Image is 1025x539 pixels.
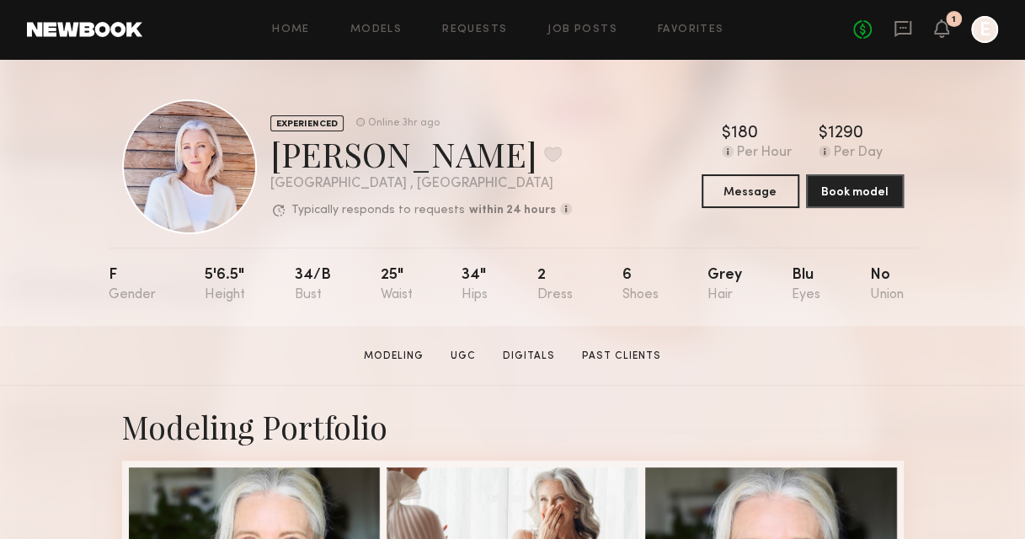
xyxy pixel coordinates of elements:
[357,349,430,364] a: Modeling
[806,174,904,208] button: Book model
[658,24,724,35] a: Favorites
[295,268,331,302] div: 34/b
[828,125,863,142] div: 1290
[496,349,562,364] a: Digitals
[737,146,792,161] div: Per Hour
[819,125,828,142] div: $
[270,115,344,131] div: EXPERIENCED
[702,174,799,208] button: Message
[575,349,668,364] a: Past Clients
[272,24,310,35] a: Home
[444,349,483,364] a: UGC
[869,268,903,302] div: No
[722,125,731,142] div: $
[707,268,742,302] div: Grey
[792,268,820,302] div: Blu
[469,205,556,216] b: within 24 hours
[462,268,488,302] div: 34"
[109,268,156,302] div: F
[368,118,440,129] div: Online 3hr ago
[731,125,758,142] div: 180
[205,268,245,302] div: 5'6.5"
[291,205,465,216] p: Typically responds to requests
[834,146,883,161] div: Per Day
[547,24,617,35] a: Job Posts
[270,177,572,191] div: [GEOGRAPHIC_DATA] , [GEOGRAPHIC_DATA]
[380,268,412,302] div: 25"
[350,24,402,35] a: Models
[537,268,573,302] div: 2
[622,268,658,302] div: 6
[971,16,998,43] a: E
[270,131,572,176] div: [PERSON_NAME]
[952,15,956,24] div: 1
[442,24,507,35] a: Requests
[122,406,904,447] div: Modeling Portfolio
